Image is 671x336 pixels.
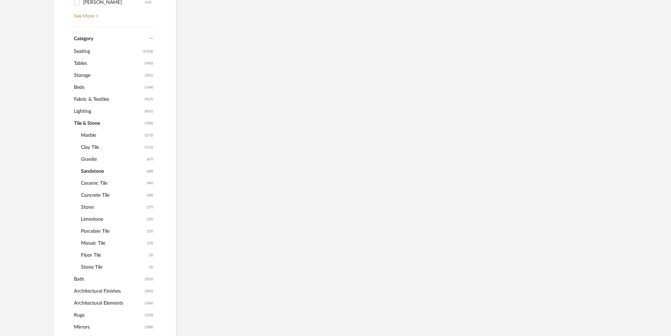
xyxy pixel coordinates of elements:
span: (273) [145,130,153,141]
span: (49) [147,178,153,189]
span: (13) [147,238,153,249]
span: Sandstone [81,165,145,177]
span: Fabric & Textiles [74,93,143,105]
span: (208) [145,322,153,333]
span: Stone Tile [81,261,147,273]
span: Stone [81,201,145,213]
span: (27) [147,202,153,213]
span: Concrete Tile [81,189,145,201]
span: Rugs [74,309,143,321]
span: (283) [145,286,153,297]
span: Architectural Finishes [74,285,143,297]
span: (23) [147,226,153,237]
span: Limestone [81,213,145,225]
span: (1318) [143,46,153,57]
span: (25) [147,214,153,225]
span: Mirrors [74,321,143,333]
span: Tables [74,57,143,69]
span: (60) [147,166,153,177]
span: Tile & Stone [74,117,143,129]
span: (990) [145,58,153,69]
span: Category [74,36,93,42]
span: Beds [74,81,143,93]
span: (831) [145,106,153,117]
span: Mosaic Tile [81,237,145,249]
span: (5) [149,262,153,273]
span: (201) [145,70,153,81]
span: Ceramic Tile [81,177,145,189]
span: (164) [145,82,153,93]
span: (113) [145,142,153,153]
span: Granite [81,153,145,165]
span: Porcelain Tile [81,225,145,237]
span: (937) [145,94,153,105]
span: (5) [149,250,153,261]
span: Clay Tile [81,141,143,153]
span: (708) [145,118,153,129]
span: Lighting [74,105,143,117]
span: (266) [145,298,153,309]
span: (67) [147,154,153,165]
span: Floor Tile [81,249,147,261]
span: (220) [145,310,153,321]
span: Bath [74,273,143,285]
span: (353) [145,274,153,285]
a: See More + [72,8,153,19]
span: Seating [74,45,141,57]
span: Storage [74,69,143,81]
span: (48) [147,190,153,201]
span: Marble [81,129,143,141]
span: Architectural Elements [74,297,143,309]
